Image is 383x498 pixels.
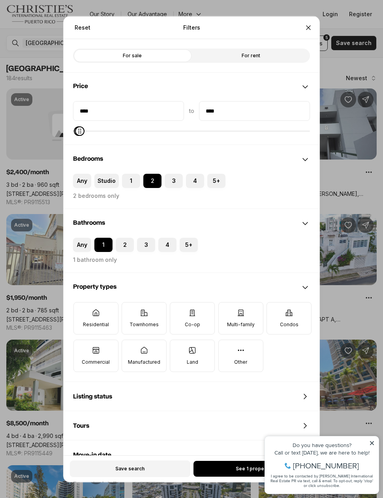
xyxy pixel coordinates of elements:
[115,466,145,472] span: Save search
[64,173,319,208] div: Bedrooms
[187,359,198,365] p: Land
[186,173,204,188] label: 4
[158,237,176,252] label: 4
[64,72,319,101] div: Price
[185,321,200,327] p: Co-op
[8,25,114,31] div: Call or text [DATE], we are here to help!
[8,18,114,23] div: Do you have questions?
[73,83,88,89] span: Price
[180,237,198,252] label: 5+
[94,237,113,252] label: 1
[73,256,117,263] label: 1 bathroom only
[193,461,313,477] button: See 1 property
[73,155,103,162] span: Bedrooms
[73,451,111,458] span: Move-in date
[10,49,113,64] span: I agree to be contacted by [PERSON_NAME] International Real Estate PR via text, call & email. To ...
[64,101,319,144] div: Price
[165,173,183,188] label: 3
[73,283,116,289] span: Property types
[64,411,319,440] div: Tours
[227,321,255,327] p: Multi-family
[70,460,190,477] button: Save search
[75,126,84,135] span: Maximum
[234,359,247,365] p: Other
[64,209,319,237] div: Bathrooms
[280,321,299,327] p: Condos
[73,422,89,428] span: Tours
[116,237,134,252] label: 2
[64,382,319,410] div: Listing status
[73,101,184,120] input: priceMin
[75,24,90,30] span: Reset
[137,237,155,252] label: 3
[130,321,159,327] p: Townhomes
[73,219,105,226] span: Bathrooms
[236,466,270,472] span: See 1 property
[73,48,191,62] label: For sale
[207,173,225,188] label: 5+
[70,19,95,35] button: Reset
[189,107,194,114] span: to
[73,192,119,199] label: 2 bedrooms only
[64,237,319,272] div: Bathrooms
[73,237,91,252] label: Any
[183,24,200,30] p: Filters
[83,321,109,327] p: Residential
[64,301,319,381] div: Property types
[94,173,119,188] label: Studio
[143,173,161,188] label: 2
[64,273,319,301] div: Property types
[300,19,316,35] button: Close
[82,359,110,365] p: Commercial
[73,393,112,399] span: Listing status
[128,359,160,365] p: Manufactured
[122,173,140,188] label: 1
[191,48,310,62] label: For rent
[73,173,91,188] label: Any
[74,126,83,135] span: Minimum
[32,37,98,45] span: [PHONE_NUMBER]
[64,440,319,469] div: Move-in date
[199,101,310,120] input: priceMax
[64,145,319,173] div: Bedrooms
